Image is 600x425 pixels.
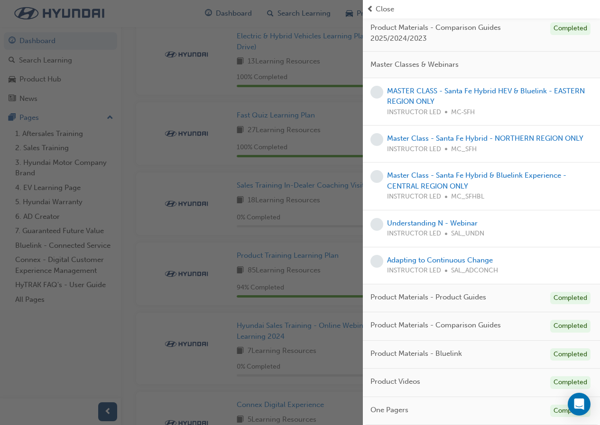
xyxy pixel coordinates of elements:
div: Completed [550,376,591,389]
span: SAL_ADCONCH [451,265,498,276]
a: Master Class - Santa Fe Hybrid & Bluelink Experience - CENTRAL REGION ONLY [387,171,566,190]
span: Product Materials - Comparison Guides 2025/2024/2023 [370,22,543,44]
span: learningRecordVerb_NONE-icon [370,218,383,231]
span: learningRecordVerb_NONE-icon [370,86,383,99]
span: INSTRUCTOR LED [387,144,441,155]
div: Completed [550,405,591,417]
span: learningRecordVerb_NONE-icon [370,133,383,146]
span: learningRecordVerb_NONE-icon [370,255,383,268]
span: One Pagers [370,405,408,416]
a: Understanding N - Webinar [387,219,478,227]
span: prev-icon [367,4,374,15]
div: Completed [550,348,591,361]
span: INSTRUCTOR LED [387,228,441,239]
a: MASTER CLASS - Santa Fe Hybrid HEV & Bluelink - EASTERN REGION ONLY [387,87,585,106]
span: learningRecordVerb_NONE-icon [370,170,383,183]
span: SAL_UNDN [451,228,484,239]
span: Product Materials - Bluelink [370,348,462,359]
span: Master Classes & Webinars [370,59,459,70]
span: INSTRUCTOR LED [387,191,441,202]
span: MC_SFHBL [451,191,484,202]
span: Close [376,4,394,15]
span: INSTRUCTOR LED [387,107,441,118]
span: Product Videos [370,376,420,387]
span: Product Materials - Product Guides [370,292,486,303]
a: Master Class - Santa Fe Hybrid - NORTHERN REGION ONLY [387,134,583,143]
span: MC_SFH [451,144,477,155]
button: prev-iconClose [367,4,596,15]
span: Product Materials - Comparison Guides [370,320,501,331]
a: Adapting to Continuous Change [387,256,493,264]
span: MC-SFH [451,107,475,118]
span: INSTRUCTOR LED [387,265,441,276]
div: Open Intercom Messenger [568,393,591,416]
div: Completed [550,292,591,305]
div: Completed [550,22,591,35]
div: Completed [550,320,591,333]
